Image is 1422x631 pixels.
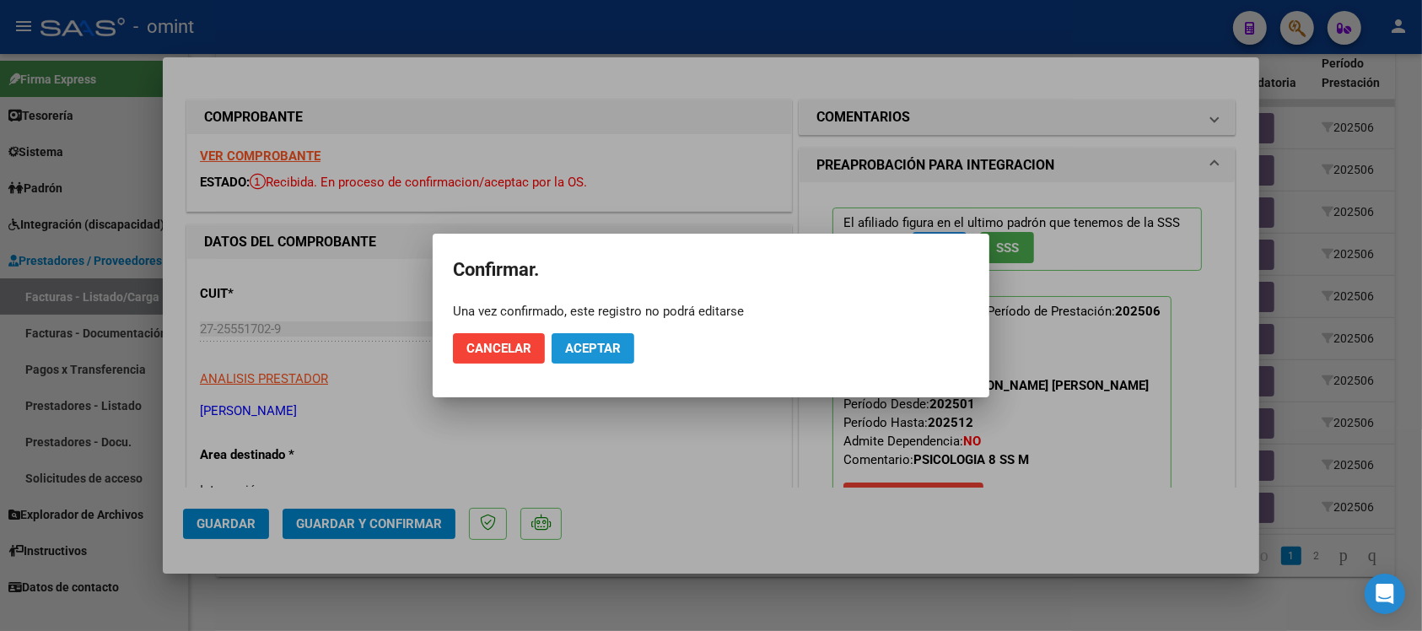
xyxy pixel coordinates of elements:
[565,341,621,356] span: Aceptar
[552,333,634,364] button: Aceptar
[453,254,969,286] h2: Confirmar.
[466,341,531,356] span: Cancelar
[453,303,969,320] div: Una vez confirmado, este registro no podrá editarse
[453,333,545,364] button: Cancelar
[1365,574,1405,614] div: Open Intercom Messenger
